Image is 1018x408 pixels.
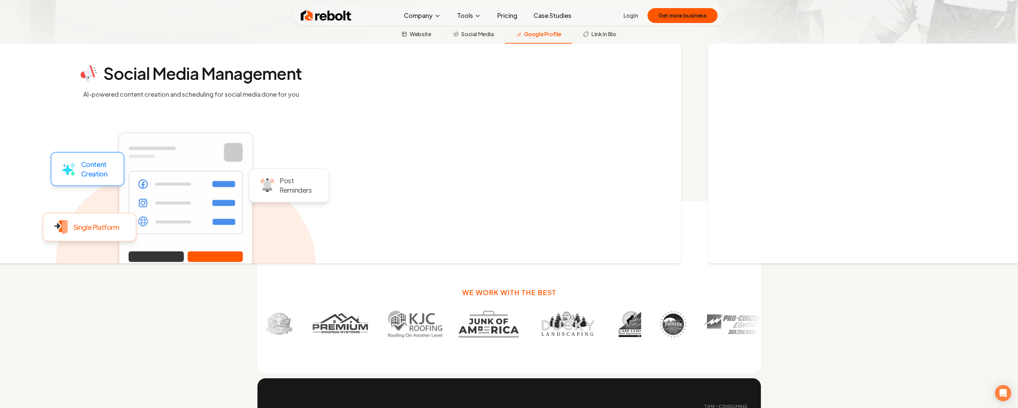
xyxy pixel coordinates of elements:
h3: We work with the best [462,288,556,297]
h4: Social Media Management [104,65,302,81]
span: Link in Bio [591,30,616,38]
button: Website [391,26,442,44]
img: Customer 1 [266,311,293,338]
a: Case Studies [528,9,577,22]
img: Customer 6 [616,311,643,338]
button: Tools [452,9,487,22]
img: Customer 7 [660,311,687,338]
p: Content Creation [81,160,108,178]
img: Customer 4 [458,311,519,338]
img: Customer 2 [309,311,372,338]
button: Get more business [648,8,717,23]
p: Single Platform [73,222,119,232]
button: Company [399,9,446,22]
button: Google Profile [505,26,572,44]
span: Social Media [461,30,494,38]
img: Customer 3 [388,311,442,338]
img: Customer 5 [535,311,600,338]
img: Rebolt Logo [301,9,352,22]
div: Open Intercom Messenger [995,385,1011,401]
a: Login [624,11,638,20]
p: Post Reminders [279,176,312,195]
span: Website [410,30,431,38]
button: Link in Bio [572,26,627,44]
a: Pricing [492,9,523,22]
img: Customer 8 [703,311,765,338]
button: Social Media [442,26,504,44]
span: Google Profile [524,30,561,38]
